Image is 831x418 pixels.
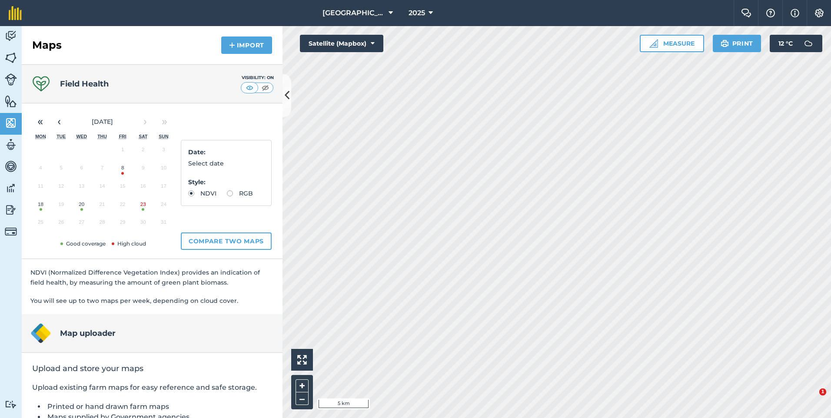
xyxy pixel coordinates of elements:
img: svg+xml;base64,PD94bWwgdmVyc2lvbj0iMS4wIiBlbmNvZGluZz0idXRmLTgiPz4KPCEtLSBHZW5lcmF0b3I6IEFkb2JlIE... [5,138,17,151]
img: A cog icon [814,9,824,17]
button: 14 August 2025 [92,179,112,197]
img: svg+xml;base64,PHN2ZyB4bWxucz0iaHR0cDovL3d3dy53My5vcmcvMjAwMC9zdmciIHdpZHRoPSI1MCIgaGVpZ2h0PSI0MC... [260,83,271,92]
button: 1 August 2025 [113,143,133,161]
button: 23 August 2025 [133,197,153,216]
img: Four arrows, one pointing top left, one top right, one bottom right and the last bottom left [297,355,307,365]
span: High cloud [110,240,146,247]
img: svg+xml;base64,PHN2ZyB4bWxucz0iaHR0cDovL3d3dy53My5vcmcvMjAwMC9zdmciIHdpZHRoPSI1NiIgaGVpZ2h0PSI2MC... [5,95,17,108]
img: svg+xml;base64,PD94bWwgdmVyc2lvbj0iMS4wIiBlbmNvZGluZz0idXRmLTgiPz4KPCEtLSBHZW5lcmF0b3I6IEFkb2JlIE... [5,203,17,216]
h2: Upload and store your maps [32,363,272,374]
span: Good coverage [59,240,106,247]
abbr: Thursday [97,134,107,139]
abbr: Friday [119,134,126,139]
label: RGB [227,190,253,196]
li: Printed or hand drawn farm maps [45,401,272,412]
button: » [155,112,174,131]
button: 22 August 2025 [113,197,133,216]
button: – [296,392,309,405]
span: 1 [819,388,826,395]
img: svg+xml;base64,PD94bWwgdmVyc2lvbj0iMS4wIiBlbmNvZGluZz0idXRmLTgiPz4KPCEtLSBHZW5lcmF0b3I6IEFkb2JlIE... [5,226,17,238]
img: svg+xml;base64,PD94bWwgdmVyc2lvbj0iMS4wIiBlbmNvZGluZz0idXRmLTgiPz4KPCEtLSBHZW5lcmF0b3I6IEFkb2JlIE... [5,160,17,173]
p: Upload existing farm maps for easy reference and safe storage. [32,382,272,393]
img: Ruler icon [649,39,658,48]
p: Select date [188,159,264,168]
button: 11 August 2025 [30,179,51,197]
abbr: Saturday [139,134,147,139]
img: svg+xml;base64,PHN2ZyB4bWxucz0iaHR0cDovL3d3dy53My5vcmcvMjAwMC9zdmciIHdpZHRoPSI1NiIgaGVpZ2h0PSI2MC... [5,116,17,129]
strong: Date : [188,148,206,156]
img: Map uploader logo [30,323,51,344]
button: 7 August 2025 [92,161,112,179]
p: NDVI (Normalized Difference Vegetation Index) provides an indication of field health, by measurin... [30,268,274,287]
button: Satellite (Mapbox) [300,35,383,52]
button: « [30,112,50,131]
img: fieldmargin Logo [9,6,22,20]
button: 17 August 2025 [153,179,174,197]
abbr: Wednesday [76,134,87,139]
button: 10 August 2025 [153,161,174,179]
h4: Field Health [60,78,109,90]
strong: Style : [188,178,206,186]
button: 16 August 2025 [133,179,153,197]
img: Two speech bubbles overlapping with the left bubble in the forefront [741,9,751,17]
button: 6 August 2025 [71,161,92,179]
abbr: Sunday [159,134,168,139]
button: Import [221,36,272,54]
button: 3 August 2025 [153,143,174,161]
button: 21 August 2025 [92,197,112,216]
label: NDVI [188,190,216,196]
img: svg+xml;base64,PD94bWwgdmVyc2lvbj0iMS4wIiBlbmNvZGluZz0idXRmLTgiPz4KPCEtLSBHZW5lcmF0b3I6IEFkb2JlIE... [800,35,817,52]
h2: Maps [32,38,62,52]
button: › [136,112,155,131]
iframe: Intercom live chat [801,388,822,409]
abbr: Tuesday [57,134,66,139]
button: 26 August 2025 [51,215,71,233]
button: 28 August 2025 [92,215,112,233]
span: [DATE] [92,118,113,126]
button: 20 August 2025 [71,197,92,216]
img: svg+xml;base64,PD94bWwgdmVyc2lvbj0iMS4wIiBlbmNvZGluZz0idXRmLTgiPz4KPCEtLSBHZW5lcmF0b3I6IEFkb2JlIE... [5,400,17,408]
img: svg+xml;base64,PHN2ZyB4bWxucz0iaHR0cDovL3d3dy53My5vcmcvMjAwMC9zdmciIHdpZHRoPSI1NiIgaGVpZ2h0PSI2MC... [5,51,17,64]
p: You will see up to two maps per week, depending on cloud cover. [30,296,274,305]
button: ‹ [50,112,69,131]
button: 15 August 2025 [113,179,133,197]
button: 13 August 2025 [71,179,92,197]
button: 29 August 2025 [113,215,133,233]
button: 12 °C [770,35,822,52]
button: Print [713,35,761,52]
img: svg+xml;base64,PHN2ZyB4bWxucz0iaHR0cDovL3d3dy53My5vcmcvMjAwMC9zdmciIHdpZHRoPSIxNyIgaGVpZ2h0PSIxNy... [791,8,799,18]
img: svg+xml;base64,PHN2ZyB4bWxucz0iaHR0cDovL3d3dy53My5vcmcvMjAwMC9zdmciIHdpZHRoPSI1MCIgaGVpZ2h0PSI0MC... [244,83,255,92]
img: svg+xml;base64,PD94bWwgdmVyc2lvbj0iMS4wIiBlbmNvZGluZz0idXRmLTgiPz4KPCEtLSBHZW5lcmF0b3I6IEFkb2JlIE... [5,182,17,195]
button: 24 August 2025 [153,197,174,216]
img: svg+xml;base64,PD94bWwgdmVyc2lvbj0iMS4wIiBlbmNvZGluZz0idXRmLTgiPz4KPCEtLSBHZW5lcmF0b3I6IEFkb2JlIE... [5,73,17,86]
button: 27 August 2025 [71,215,92,233]
button: 12 August 2025 [51,179,71,197]
div: Visibility: On [241,74,274,81]
button: 25 August 2025 [30,215,51,233]
button: 30 August 2025 [133,215,153,233]
span: 12 ° C [778,35,793,52]
h4: Map uploader [60,327,116,339]
button: 19 August 2025 [51,197,71,216]
img: A question mark icon [765,9,776,17]
button: Compare two maps [181,232,272,250]
span: [GEOGRAPHIC_DATA][PERSON_NAME] [322,8,385,18]
button: 18 August 2025 [30,197,51,216]
button: 31 August 2025 [153,215,174,233]
img: svg+xml;base64,PD94bWwgdmVyc2lvbj0iMS4wIiBlbmNvZGluZz0idXRmLTgiPz4KPCEtLSBHZW5lcmF0b3I6IEFkb2JlIE... [5,30,17,43]
button: 9 August 2025 [133,161,153,179]
button: 5 August 2025 [51,161,71,179]
button: Measure [640,35,704,52]
button: 2 August 2025 [133,143,153,161]
img: svg+xml;base64,PHN2ZyB4bWxucz0iaHR0cDovL3d3dy53My5vcmcvMjAwMC9zdmciIHdpZHRoPSIxNCIgaGVpZ2h0PSIyNC... [229,40,235,50]
button: 4 August 2025 [30,161,51,179]
img: svg+xml;base64,PHN2ZyB4bWxucz0iaHR0cDovL3d3dy53My5vcmcvMjAwMC9zdmciIHdpZHRoPSIxOSIgaGVpZ2h0PSIyNC... [721,38,729,49]
button: 8 August 2025 [113,161,133,179]
button: [DATE] [69,112,136,131]
span: 2025 [409,8,425,18]
abbr: Monday [35,134,46,139]
button: + [296,379,309,392]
